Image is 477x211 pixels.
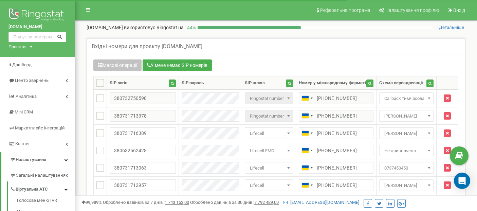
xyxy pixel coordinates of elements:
div: SIP шлюз [245,80,265,86]
span: Lifecell [245,179,293,191]
span: Світлана тимчасова [379,127,434,139]
span: Дашборд [12,62,32,67]
span: Lifecell [247,129,291,138]
input: 050 123 4567 [299,127,373,139]
span: Ringostat number [247,111,291,121]
a: [EMAIL_ADDRESS][DOMAIN_NAME] [283,200,359,205]
div: Номер у міжнародному форматі [299,80,366,86]
img: Ringostat logo [8,7,66,24]
span: Callback тимчасова [379,92,434,104]
span: Ringostat number [245,110,293,122]
input: 050 123 4567 [299,110,373,122]
span: Налаштування профілю [385,7,439,13]
span: Світлана тимчасова [379,110,434,122]
span: Оброблено дзвінків за 7 днів : [103,200,189,205]
span: Lifecell FMC [247,146,291,156]
span: Кошти [15,141,29,146]
span: Mini CRM [15,109,33,115]
a: Голосове меню IVR [17,197,75,206]
input: 050 123 4567 [299,162,373,174]
span: Lifecell [247,181,291,190]
a: Загальні налаштування [10,168,75,181]
div: Telephone country code [299,128,315,139]
span: використовує Ringostat на [124,25,184,30]
span: Світлана тимчасова [382,111,431,121]
span: Світлана тимчасова [382,181,431,190]
button: Масові операції [93,59,142,71]
span: Аналiтика [16,94,37,99]
div: Open Intercom Messenger [454,173,470,189]
input: 050 123 4567 [299,179,373,191]
span: Центр звернень [15,78,49,83]
u: 1 743 163,00 [165,200,189,205]
span: Callback тимчасова [382,94,431,103]
h5: Вхідні номери для проєкту [DOMAIN_NAME] [92,43,202,50]
a: [DOMAIN_NAME] [8,24,66,30]
div: Telephone country code [299,110,315,121]
input: 050 123 4567 [299,92,373,104]
span: 99,989% [81,200,102,205]
div: Telephone country code [299,145,315,156]
span: Lifecell [245,162,293,174]
p: [DOMAIN_NAME] [87,24,184,31]
input: Пошук за номером [8,32,66,42]
span: Налаштування [16,157,46,162]
span: Lifecell [247,163,291,173]
div: Проєкти [8,44,26,50]
span: 0737450450 [382,163,431,173]
a: Віртуальна АТС [10,181,75,195]
span: Детальніше [439,25,464,30]
span: Маркетплейс інтеграцій [15,125,65,130]
p: 44 % [184,24,198,31]
input: 050 123 4567 [299,145,373,156]
span: Не призначено [379,145,434,156]
a: Налаштування [1,152,75,168]
span: Віртуальна АТС [16,186,48,193]
div: Telephone country code [299,162,315,173]
span: Оброблено дзвінків за 30 днів : [190,200,279,205]
span: Не призначено [382,146,431,156]
div: SIP логін [110,80,127,86]
span: Ringostat number [247,94,291,103]
span: Загальні налаштування [16,172,66,179]
span: Lifecell FMC [245,145,293,156]
button: У мене немає SIP номерів [143,59,212,71]
div: Схема переадресації [379,80,423,86]
u: 7 792 489,00 [254,200,279,205]
span: Вихід [453,7,465,13]
span: 0737450450 [379,162,434,174]
span: Реферальна програма [320,7,370,13]
th: SIP пароль [179,76,242,90]
span: Світлана тимчасова [382,129,431,138]
div: Telephone country code [299,93,315,104]
div: Telephone country code [299,180,315,191]
span: Світлана тимчасова [379,179,434,191]
span: Lifecell [245,127,293,139]
span: Ringostat number [245,92,293,104]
